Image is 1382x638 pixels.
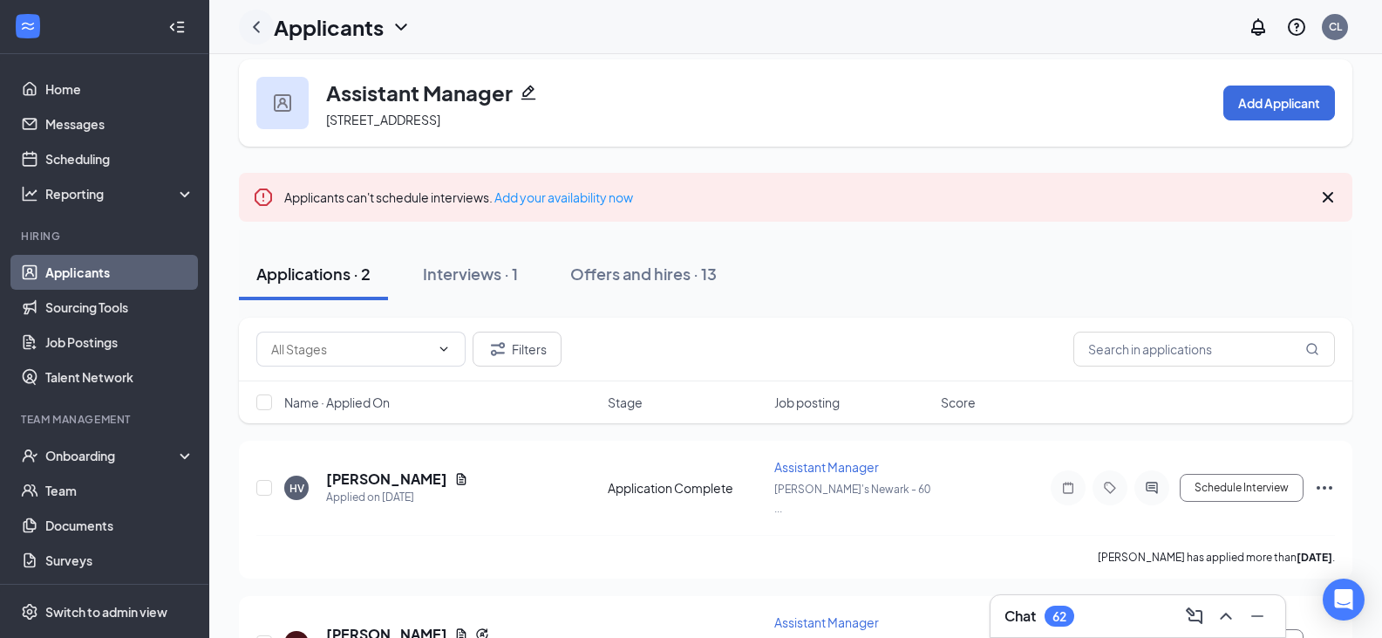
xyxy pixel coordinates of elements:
a: Add your availability now [494,189,633,205]
div: Interviews · 1 [423,263,518,285]
a: Surveys [45,543,194,578]
button: Schedule Interview [1180,474,1304,502]
button: ChevronUp [1212,602,1240,630]
h1: Applicants [274,12,384,42]
svg: WorkstreamLogo [19,17,37,35]
div: Applied on [DATE] [326,489,468,506]
svg: Collapse [168,18,186,36]
span: Assistant Manager [774,459,879,475]
button: Minimize [1243,602,1271,630]
svg: Note [1058,481,1079,495]
div: Onboarding [45,447,180,464]
input: All Stages [271,340,430,359]
button: Filter Filters [473,332,562,367]
h3: Chat [1004,607,1036,626]
svg: Tag [1099,481,1120,495]
svg: ComposeMessage [1184,606,1205,627]
svg: Document [454,472,468,486]
span: Assistant Manager [774,614,879,630]
svg: Pencil [520,84,537,101]
input: Search in applications [1073,332,1335,367]
button: ComposeMessage [1181,602,1208,630]
svg: MagnifyingGlass [1305,342,1319,356]
svg: Analysis [21,185,38,202]
img: user icon [274,94,291,112]
div: Switch to admin view [45,603,167,621]
div: Hiring [21,229,191,244]
button: Add Applicant [1223,86,1335,120]
span: Name · Applied On [284,394,390,411]
span: Job posting [774,394,840,411]
span: [STREET_ADDRESS] [326,112,440,127]
span: Stage [608,394,643,411]
p: [PERSON_NAME] has applied more than . [1098,550,1335,565]
a: Job Postings [45,325,194,360]
svg: ChevronLeft [246,17,267,38]
a: Home [45,72,194,106]
a: Documents [45,508,194,543]
svg: Minimize [1247,606,1268,627]
svg: Cross [1317,187,1338,208]
svg: ChevronDown [437,342,451,356]
a: Scheduling [45,141,194,176]
div: Open Intercom Messenger [1323,579,1365,621]
div: Offers and hires · 13 [570,263,717,285]
svg: Settings [21,603,38,621]
svg: Notifications [1248,17,1269,38]
svg: ActiveChat [1141,481,1162,495]
svg: Ellipses [1314,477,1335,498]
a: Team [45,473,194,508]
div: 62 [1052,609,1066,624]
svg: QuestionInfo [1286,17,1307,38]
span: Score [941,394,976,411]
h5: [PERSON_NAME] [326,470,447,489]
div: Reporting [45,185,195,202]
div: Applications · 2 [256,263,371,285]
svg: Filter [487,339,508,360]
b: [DATE] [1297,551,1332,564]
a: Talent Network [45,360,194,394]
a: Sourcing Tools [45,290,194,325]
svg: UserCheck [21,447,38,464]
div: HV [289,481,304,496]
div: Application Complete [608,479,764,497]
h3: Assistant Manager [326,78,513,107]
svg: ChevronUp [1215,606,1236,627]
a: Applicants [45,255,194,290]
span: [PERSON_NAME]'s Newark - 60 ... [774,483,930,515]
div: Team Management [21,412,191,427]
span: Applicants can't schedule interviews. [284,189,633,205]
a: Messages [45,106,194,141]
div: CL [1329,19,1342,34]
svg: ChevronDown [391,17,412,38]
svg: Error [253,187,274,208]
